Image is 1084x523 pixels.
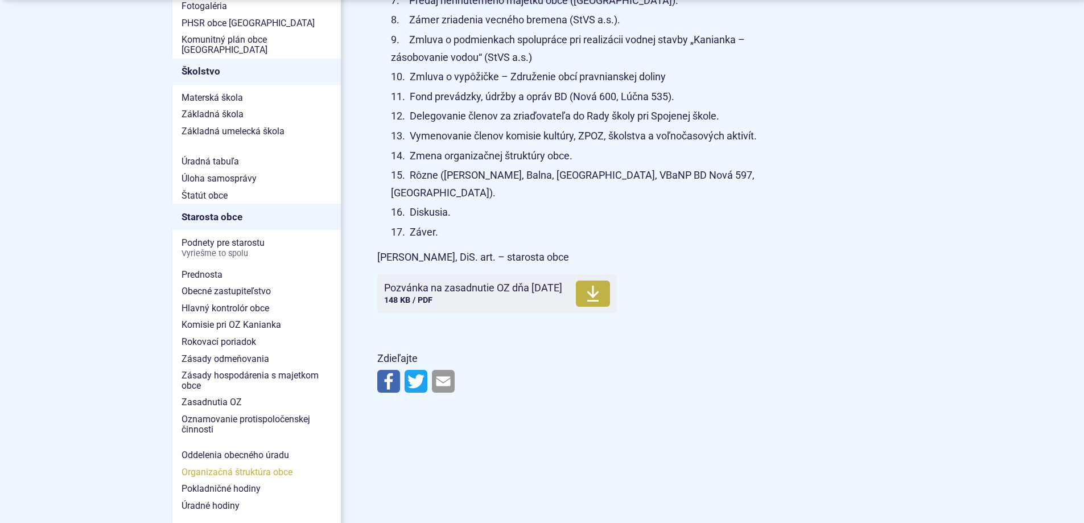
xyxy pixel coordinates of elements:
a: Hlavný kontrolór obce [172,300,341,317]
span: Základná umelecká škola [182,123,332,140]
a: Komisie pri OZ Kanianka [172,316,341,333]
a: Úradná tabuľa [172,153,341,170]
a: Úradné hodiny [172,497,341,514]
li: Zmluva o vypôžičke – Združenie obcí pravnianskej doliny [391,68,781,86]
li: Zámer zriadenia vecného bremena (StVS a.s.). [391,11,781,29]
span: Hlavný kontrolór obce [182,300,332,317]
a: Pokladničné hodiny [172,480,341,497]
span: Úloha samosprávy [182,170,332,187]
li: Diskusia. [391,204,781,221]
span: Pokladničné hodiny [182,480,332,497]
a: Obecné zastupiteľstvo [172,283,341,300]
span: Prednosta [182,266,332,283]
li: Zmena organizačnej štruktúry obce. [391,147,781,165]
a: Zasadnutia OZ [172,394,341,411]
span: PHSR obce [GEOGRAPHIC_DATA] [182,15,332,32]
a: Organizačná štruktúra obce [172,464,341,481]
a: Zásady hospodárenia s majetkom obce [172,367,341,394]
span: Úradné hodiny [182,497,332,514]
p: [PERSON_NAME], DiS. art. – starosta obce [377,249,781,266]
span: Pozvánka na zasadnutie OZ dňa [DATE] [384,282,562,294]
a: Prednosta [172,266,341,283]
span: Zasadnutia OZ [182,394,332,411]
span: Rokovací poriadok [182,333,332,351]
img: Zdieľať na Facebooku [377,370,400,393]
li: Fond prevádzky, údržby a opráv BD (Nová 600, Lúčna 535). [391,88,781,106]
li: Delegovanie členov za zriaďovateľa do Rady školy pri Spojenej škole. [391,108,781,125]
a: Podnety pre starostuVyriešme to spolu [172,234,341,261]
a: PHSR obce [GEOGRAPHIC_DATA] [172,15,341,32]
span: Zásady odmeňovania [182,351,332,368]
span: Starosta obce [182,208,332,226]
li: Záver. [391,224,781,241]
a: Materská škola [172,89,341,106]
span: Obecné zastupiteľstvo [182,283,332,300]
span: Školstvo [182,63,332,80]
a: Základná škola [172,106,341,123]
a: Úloha samosprávy [172,170,341,187]
span: Úradná tabuľa [182,153,332,170]
a: Rokovací poriadok [172,333,341,351]
span: Vyriešme to spolu [182,249,332,258]
span: Štatút obce [182,187,332,204]
span: Organizačná štruktúra obce [182,464,332,481]
li: Vymenovanie členov komisie kultúry, ZPOZ, školstva a voľnočasových aktivít. [391,127,781,145]
span: Základná škola [182,106,332,123]
a: Základná umelecká škola [172,123,341,140]
a: Školstvo [172,59,341,85]
a: Starosta obce [172,204,341,230]
a: Štatút obce [172,187,341,204]
a: Pozvánka na zasadnutie OZ dňa [DATE]148 KB / PDF [377,274,617,314]
span: Oznamovanie protispoločenskej činnosti [182,411,332,438]
a: Oznamovanie protispoločenskej činnosti [172,411,341,438]
span: Podnety pre starostu [182,234,332,261]
span: Komisie pri OZ Kanianka [182,316,332,333]
a: Oddelenia obecného úradu [172,447,341,464]
a: Komunitný plán obce [GEOGRAPHIC_DATA] [172,31,341,58]
img: Zdieľať e-mailom [432,370,455,393]
li: Zmluva o podmienkach spolupráce pri realizácii vodnej stavby „Kanianka – zásobovanie vodou“ (StVS... [391,31,781,66]
li: Rôzne ([PERSON_NAME], Balna, [GEOGRAPHIC_DATA], VBaNP BD Nová 597, [GEOGRAPHIC_DATA]). [391,167,781,201]
span: Materská škola [182,89,332,106]
span: Oddelenia obecného úradu [182,447,332,464]
a: Zásady odmeňovania [172,351,341,368]
span: Komunitný plán obce [GEOGRAPHIC_DATA] [182,31,332,58]
span: Zásady hospodárenia s majetkom obce [182,367,332,394]
img: Zdieľať na Twitteri [405,370,427,393]
p: Zdieľajte [377,350,781,368]
span: 148 KB / PDF [384,295,432,305]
